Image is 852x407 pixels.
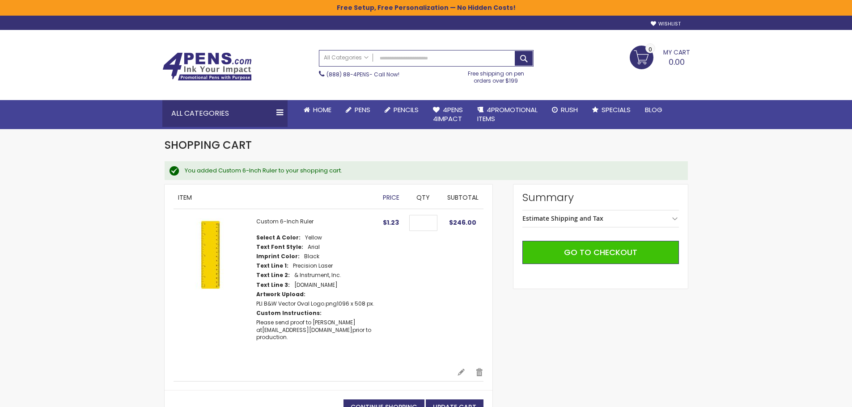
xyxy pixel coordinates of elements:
[449,218,476,227] span: $246.00
[256,291,305,298] dt: Artwork Upload
[174,218,247,292] img: Custom 6-Inch Ruler-Yellow
[545,100,585,120] a: Rush
[383,193,399,202] span: Price
[522,241,679,264] button: Go to Checkout
[326,71,399,78] span: - Call Now!
[324,54,369,61] span: All Categories
[377,100,426,120] a: Pencils
[649,45,652,54] span: 0
[638,100,670,120] a: Blog
[564,247,637,258] span: Go to Checkout
[256,218,314,225] a: Custom 6-Inch Ruler
[522,214,603,222] strong: Estimate Shipping and Tax
[630,46,690,68] a: 0.00 0
[256,300,374,307] dd: 1096 x 508 px.
[256,319,374,341] dd: Please send proof to [PERSON_NAME] at [EMAIL_ADDRESS][DOMAIN_NAME] prior to production.
[561,105,578,114] span: Rush
[297,100,339,120] a: Home
[185,167,679,175] div: You added Custom 6-Inch Ruler to your shopping cart.
[256,262,288,269] dt: Text Line 1
[447,193,479,202] span: Subtotal
[458,67,534,84] div: Free shipping on pen orders over $199
[308,243,320,251] dd: Arial
[602,105,631,114] span: Specials
[477,105,538,123] span: 4PROMOTIONAL ITEMS
[294,272,341,279] dd: & Instrument, Inc.
[165,138,252,152] span: Shopping Cart
[416,193,430,202] span: Qty
[522,190,679,205] strong: Summary
[304,253,319,260] dd: Black
[651,21,681,27] a: Wishlist
[178,193,192,202] span: Item
[433,105,463,123] span: 4Pens 4impact
[319,50,373,65] a: All Categories
[256,281,290,289] dt: Text Line 3
[470,100,545,129] a: 4PROMOTIONALITEMS
[305,234,322,241] dd: Yellow
[383,218,399,227] span: $1.23
[339,100,377,120] a: Pens
[174,218,256,359] a: Custom 6-Inch Ruler-Yellow
[256,300,337,307] a: PLI B&W Vector Oval Logo.png
[256,272,290,279] dt: Text Line 2
[256,234,301,241] dt: Select A Color
[162,100,288,127] div: All Categories
[293,262,333,269] dd: Precision Laser
[256,253,300,260] dt: Imprint Color
[585,100,638,120] a: Specials
[355,105,370,114] span: Pens
[326,71,369,78] a: (888) 88-4PENS
[645,105,662,114] span: Blog
[669,56,685,67] span: 0.00
[394,105,419,114] span: Pencils
[162,52,252,81] img: 4Pens Custom Pens and Promotional Products
[294,281,338,289] dd: [DOMAIN_NAME]
[256,243,303,251] dt: Text Font Style
[313,105,331,114] span: Home
[256,310,322,317] dt: Custom Instructions
[426,100,470,129] a: 4Pens4impact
